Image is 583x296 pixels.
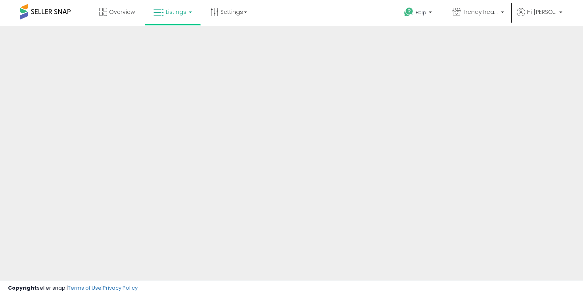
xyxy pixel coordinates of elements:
span: Overview [109,8,135,16]
span: TrendyTreadsLlc [463,8,499,16]
span: Listings [166,8,186,16]
a: Help [398,1,440,26]
span: Help [416,9,426,16]
div: seller snap | | [8,284,138,292]
a: Privacy Policy [103,284,138,292]
a: Hi [PERSON_NAME] [517,8,562,26]
a: Terms of Use [68,284,102,292]
i: Get Help [404,7,414,17]
span: Hi [PERSON_NAME] [527,8,557,16]
strong: Copyright [8,284,37,292]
